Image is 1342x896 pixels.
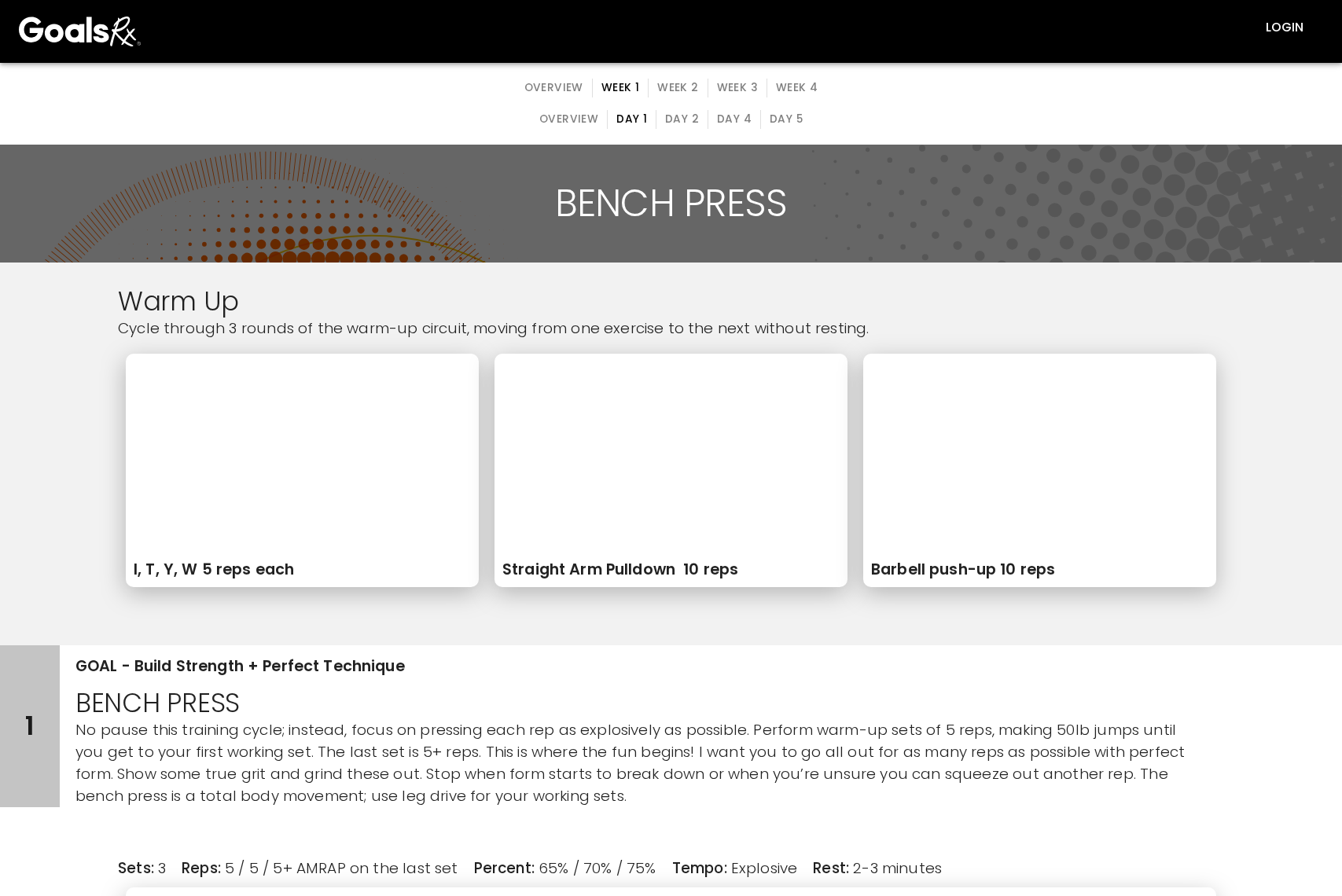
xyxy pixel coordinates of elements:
[182,857,221,879] p: Reps :
[731,857,798,879] p: Explosive
[225,857,458,879] p: 5 / 5 / 5+ AMRAP on the last set
[607,110,656,129] button: Day 1
[760,110,811,129] button: Day 5
[708,79,767,97] button: Week 3
[134,560,471,579] h4: I, T, Y, W 5 reps each
[648,79,708,97] button: Week 2
[871,560,1208,579] h4: Barbell push-up 10 reps
[555,182,788,226] h1: BENCH PRESS
[474,857,535,879] p: Percent :
[118,318,870,340] p: Cycle through 3 rounds of the warm-up circuit, moving from one exercise to the next without resting.
[708,110,761,129] button: Day 4
[853,857,942,879] p: 2-3 minutes
[672,857,727,879] p: Tempo :
[502,560,840,579] h4: Straight Arm Pulldown 10 reps
[656,110,708,129] button: Day 2
[531,110,608,129] button: overview
[75,688,1193,719] h2: BENCH PRESS
[767,79,826,97] button: Week 4
[516,79,593,97] button: overview
[75,657,131,676] h4: GOAL -
[118,286,239,318] h2: Warm Up
[813,857,849,879] p: Rest :
[158,857,166,879] p: 3
[25,711,35,742] h2: 1
[539,857,656,879] p: 65% / 70% / 75%
[118,857,154,879] p: Sets :
[592,79,649,97] button: Week 1
[134,657,405,676] h4: Build Strength + Perfect Technique
[75,719,1193,807] p: No pause this training cycle; instead, focus on pressing each rep as explosively as possible. Per...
